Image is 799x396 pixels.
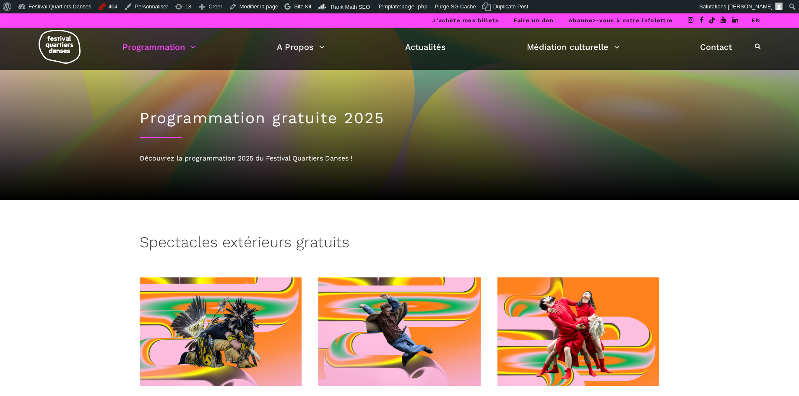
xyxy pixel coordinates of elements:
a: J’achète mes billets [432,17,499,23]
a: Contact [700,40,732,54]
span: page.php [401,3,428,10]
span: Site Kit [294,3,311,10]
h3: Spectacles extérieurs gratuits [140,233,349,254]
a: A Propos [277,40,325,54]
a: EN [752,17,760,23]
h1: Programmation gratuite 2025 [140,109,660,127]
a: Actualités [405,40,446,54]
img: logo-fqd-med [39,30,81,64]
span: Rank Math SEO [331,4,370,10]
a: Médiation culturelle [527,40,619,54]
a: Programmation [122,40,196,54]
span: [PERSON_NAME] [728,3,773,10]
a: Abonnez-vous à notre infolettre [569,17,673,23]
a: Faire un don [514,17,554,23]
div: Découvrez la programmation 2025 du Festival Quartiers Danses ! [140,153,660,164]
